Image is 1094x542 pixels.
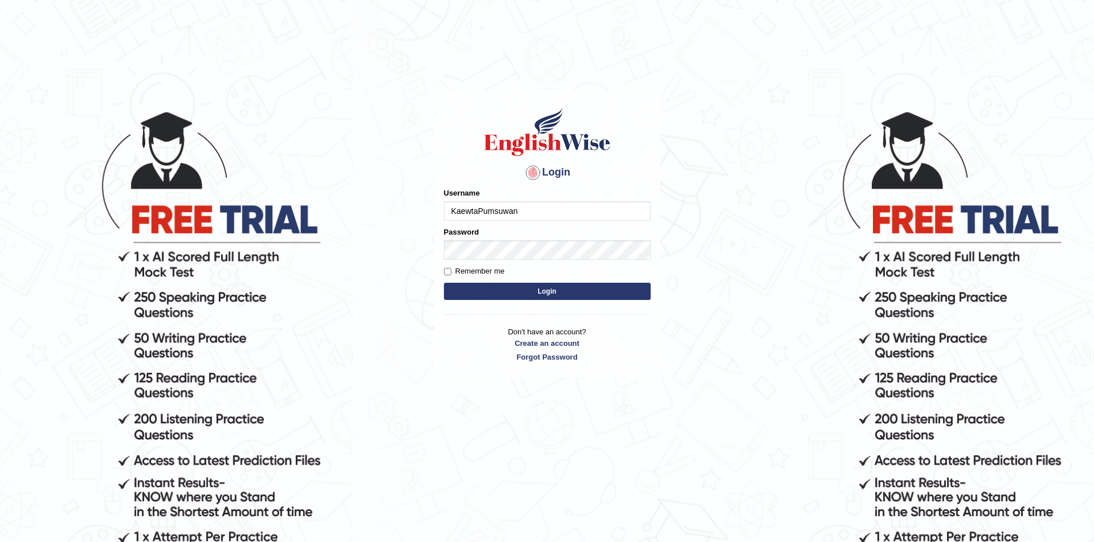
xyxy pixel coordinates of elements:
[444,352,651,362] a: Forgot Password
[444,266,505,277] label: Remember me
[444,227,479,237] label: Password
[444,268,451,275] input: Remember me
[444,338,651,349] a: Create an account
[444,283,651,300] button: Login
[444,163,651,182] h4: Login
[444,188,480,198] label: Username
[482,106,613,158] img: Logo of English Wise sign in for intelligent practice with AI
[444,326,651,362] p: Don't have an account?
